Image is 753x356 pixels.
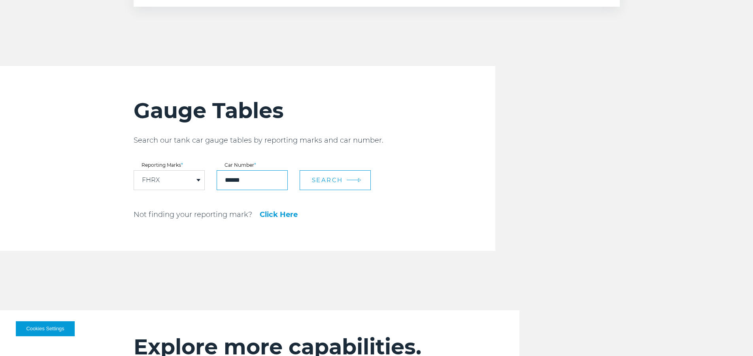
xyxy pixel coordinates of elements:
label: Reporting Marks [134,163,205,168]
p: Not finding your reporting mark? [134,210,252,219]
label: Car Number [217,163,288,168]
span: Search [312,176,343,184]
a: Click Here [260,211,298,218]
p: Search our tank car gauge tables by reporting marks and car number. [134,136,495,145]
a: FHRX [142,177,160,183]
img: arrow [358,178,361,182]
button: Cookies Settings [16,321,75,336]
button: Search arrow arrow [300,170,371,190]
h2: Gauge Tables [134,98,495,124]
